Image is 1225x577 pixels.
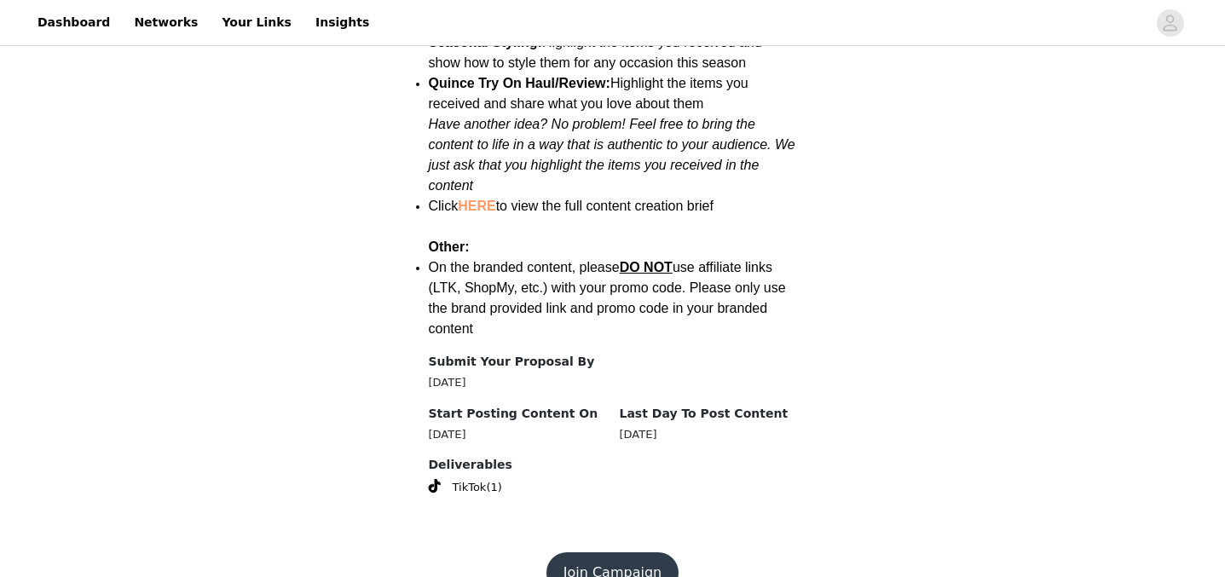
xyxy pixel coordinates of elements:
h4: Last Day To Post Content [620,405,797,423]
h4: Start Posting Content On [429,405,606,423]
span: Click to view the full content creation brief [429,199,714,213]
a: Dashboard [27,3,120,42]
span: Highlight the items you received and share what you love about them [429,76,748,111]
span: On the branded content, please use affiliate links (LTK, ShopMy, etc.) with your promo code. Plea... [429,260,786,336]
h4: Submit Your Proposal By [429,353,606,371]
strong: Other: [429,239,470,254]
a: Networks [124,3,208,42]
div: avatar [1162,9,1178,37]
div: [DATE] [429,374,606,391]
span: TikTok [453,479,487,496]
div: [DATE] [620,426,797,443]
a: HERE [458,199,495,213]
a: Your Links [211,3,302,42]
h4: Deliverables [429,456,797,474]
span: (1) [486,479,501,496]
strong: Quince Try On Haul/Review: [429,76,610,90]
em: Have another idea? No problem! Feel free to bring the content to life in a way that is authentic ... [429,117,795,193]
a: Insights [305,3,379,42]
div: [DATE] [429,426,606,443]
span: DO NOT [620,260,673,274]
